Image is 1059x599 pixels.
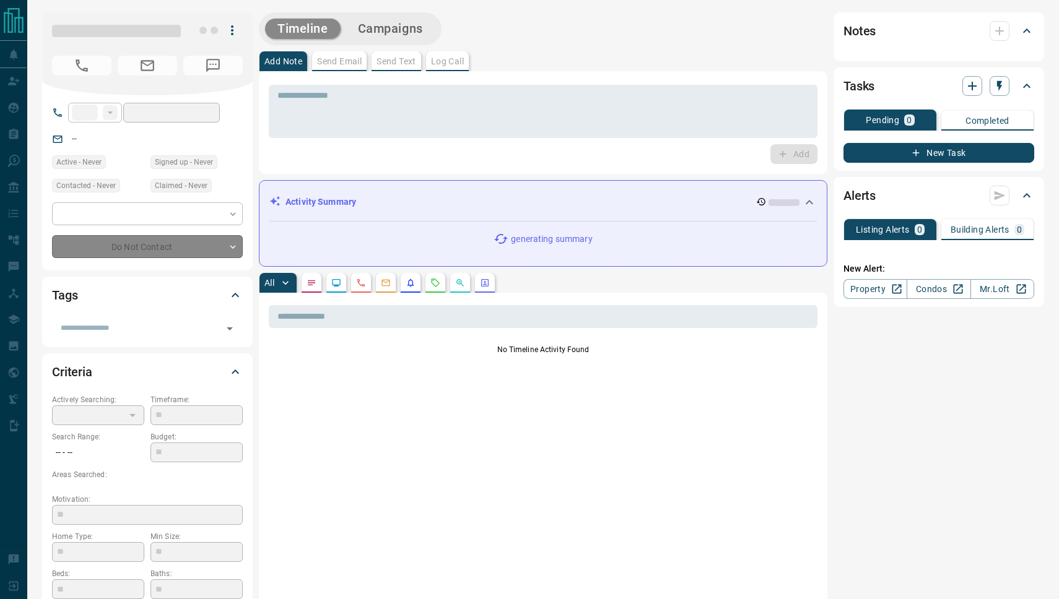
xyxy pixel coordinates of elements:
[843,181,1034,210] div: Alerts
[917,225,922,234] p: 0
[269,191,817,213] div: Activity Summary
[52,568,144,579] p: Beds:
[52,442,144,463] p: -- - --
[843,262,1034,275] p: New Alert:
[52,531,144,542] p: Home Type:
[346,19,435,39] button: Campaigns
[1017,225,1022,234] p: 0
[843,279,907,299] a: Property
[264,57,302,66] p: Add Note
[856,225,910,234] p: Listing Alerts
[843,71,1034,101] div: Tasks
[843,143,1034,163] button: New Task
[52,494,243,505] p: Motivation:
[150,394,243,405] p: Timeframe:
[183,56,243,75] span: No Number
[52,56,111,75] span: No Number
[52,285,77,305] h2: Tags
[331,278,341,288] svg: Lead Browsing Activity
[866,116,899,124] p: Pending
[406,278,416,288] svg: Listing Alerts
[307,278,316,288] svg: Notes
[52,235,243,258] div: Do Not Contact
[264,278,274,287] p: All
[265,19,341,39] button: Timeline
[843,76,874,96] h2: Tasks
[52,394,144,405] p: Actively Searching:
[907,116,912,124] p: 0
[72,134,77,144] a: --
[150,531,243,542] p: Min Size:
[155,156,213,168] span: Signed up - Never
[221,320,238,337] button: Open
[843,21,876,41] h2: Notes
[381,278,391,288] svg: Emails
[150,568,243,579] p: Baths:
[285,196,356,209] p: Activity Summary
[951,225,1009,234] p: Building Alerts
[52,431,144,442] p: Search Range:
[455,278,465,288] svg: Opportunities
[480,278,490,288] svg: Agent Actions
[511,233,592,246] p: generating summary
[970,279,1034,299] a: Mr.Loft
[52,280,243,310] div: Tags
[965,116,1009,125] p: Completed
[150,431,243,442] p: Budget:
[907,279,970,299] a: Condos
[52,357,243,387] div: Criteria
[52,469,243,480] p: Areas Searched:
[155,179,207,192] span: Claimed - Never
[356,278,366,288] svg: Calls
[430,278,440,288] svg: Requests
[269,344,817,355] p: No Timeline Activity Found
[56,156,102,168] span: Active - Never
[118,56,177,75] span: No Email
[52,362,92,382] h2: Criteria
[56,179,116,192] span: Contacted - Never
[843,186,876,205] h2: Alerts
[843,16,1034,46] div: Notes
